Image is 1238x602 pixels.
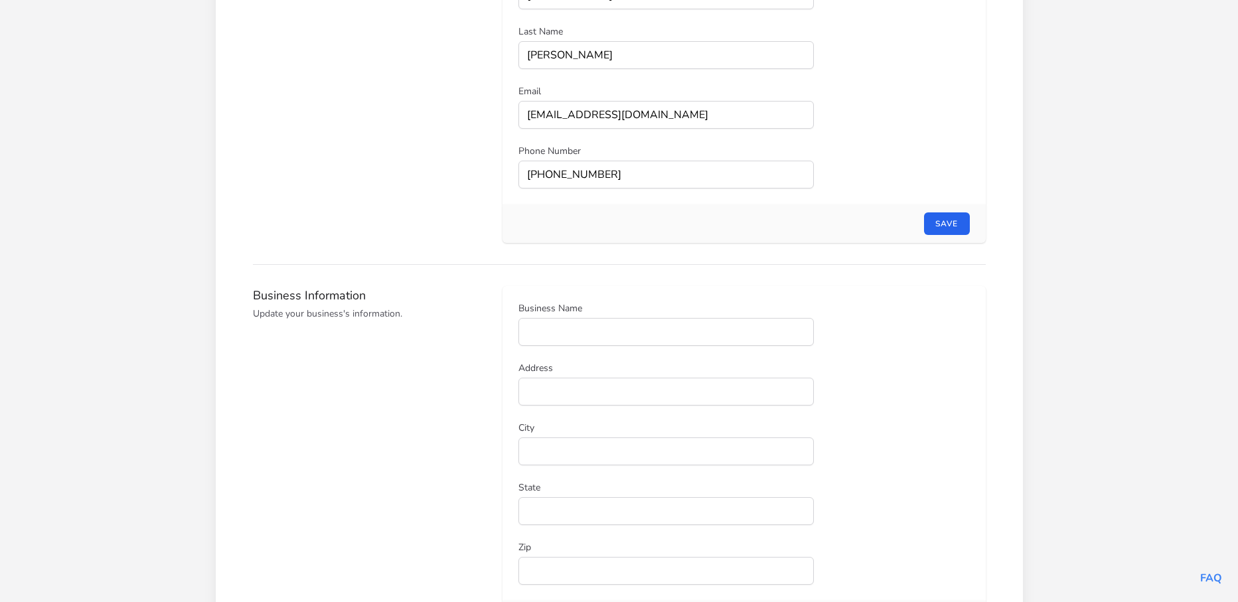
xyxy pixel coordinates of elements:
label: Email [518,85,814,98]
input: ___-___-____ [518,161,814,188]
label: State [518,481,814,494]
label: Address [518,362,814,375]
label: Business Name [518,302,814,315]
button: Save [924,212,970,235]
label: Zip [518,541,814,554]
label: Last Name [518,25,814,38]
p: Update your business's information. [253,307,402,321]
h3: Business Information [253,286,402,305]
label: Phone Number [518,145,814,158]
a: FAQ [1200,571,1222,585]
label: City [518,421,814,435]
